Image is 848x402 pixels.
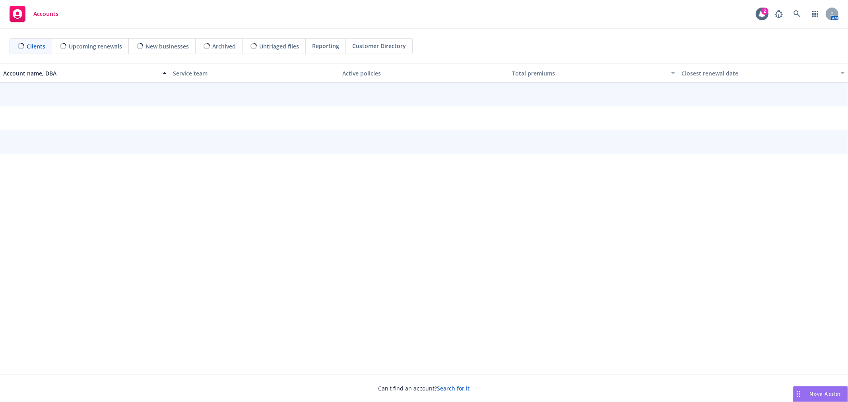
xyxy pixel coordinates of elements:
span: Can't find an account? [378,384,470,392]
button: Nova Assist [793,386,848,402]
a: Accounts [6,3,62,25]
span: Upcoming renewals [69,42,122,50]
span: Customer Directory [352,42,406,50]
a: Search [789,6,805,22]
span: Accounts [33,11,58,17]
div: 2 [761,8,768,15]
button: Closest renewal date [678,64,848,83]
span: Untriaged files [259,42,299,50]
span: Archived [212,42,236,50]
div: Closest renewal date [681,69,836,77]
div: Drag to move [794,387,803,402]
div: Account name, DBA [3,69,158,77]
span: Reporting [312,42,339,50]
button: Service team [170,64,340,83]
span: Clients [27,42,45,50]
a: Search for it [437,385,470,392]
div: Active policies [342,69,506,77]
div: Service team [173,69,336,77]
span: Nova Assist [810,390,841,397]
a: Report a Bug [771,6,787,22]
span: New businesses [146,42,189,50]
button: Active policies [339,64,509,83]
button: Total premiums [509,64,679,83]
div: Total premiums [512,69,667,77]
a: Switch app [807,6,823,22]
